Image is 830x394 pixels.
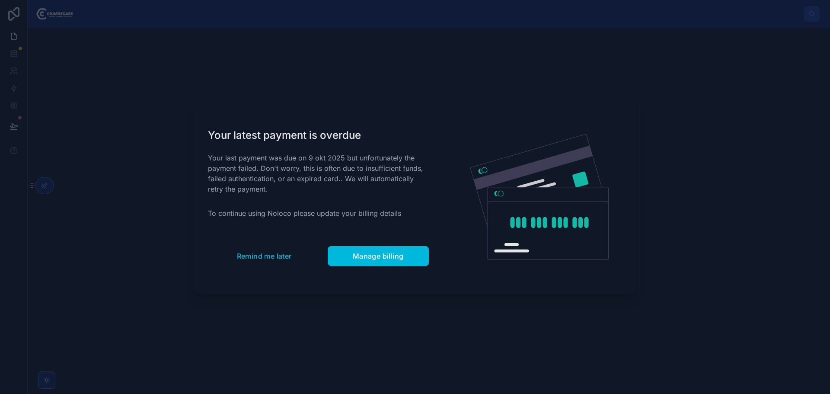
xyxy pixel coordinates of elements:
p: To continue using Noloco please update your billing details [208,208,429,218]
h1: Your latest payment is overdue [208,128,429,142]
img: Credit card illustration [470,134,609,260]
p: Your last payment was due on 9 okt 2025 but unfortunately the payment failed. Don't worry, this i... [208,153,429,194]
span: Manage billing [353,252,404,260]
button: Remind me later [208,246,321,266]
span: Remind me later [237,252,292,260]
button: Manage billing [328,246,429,266]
